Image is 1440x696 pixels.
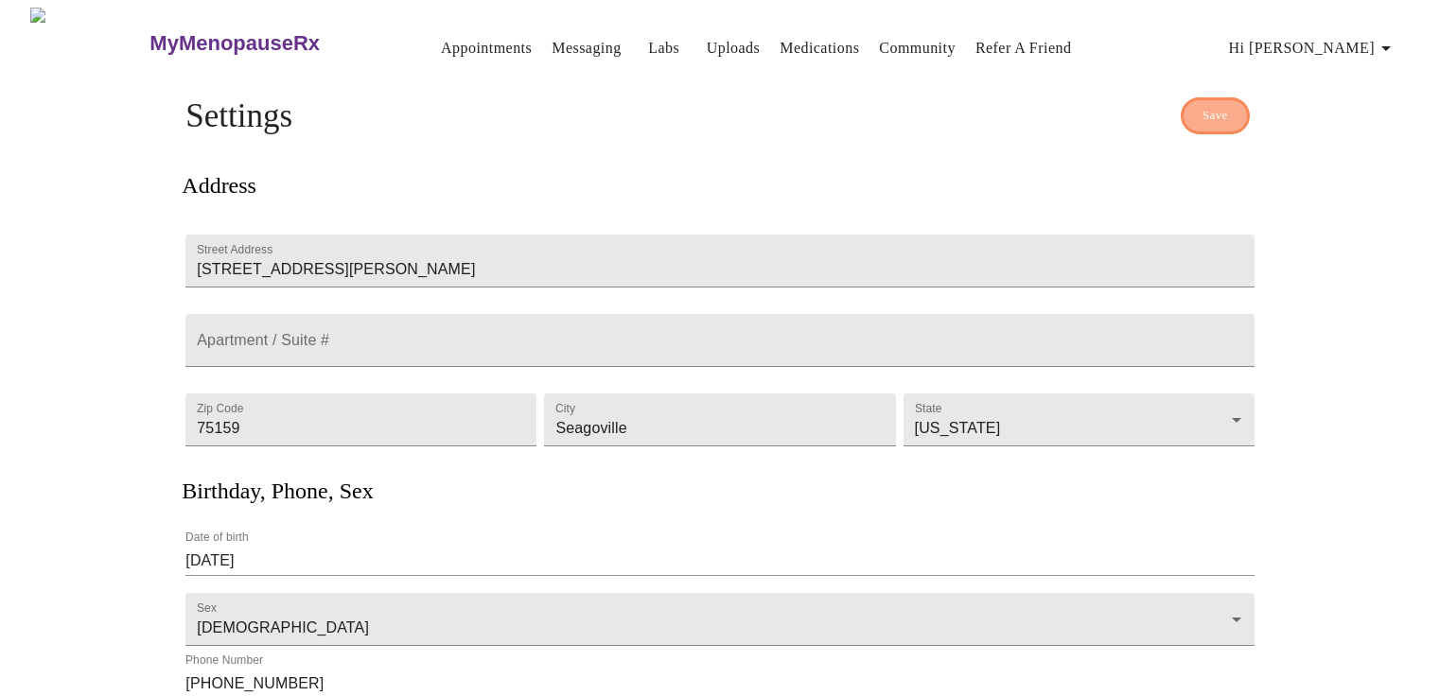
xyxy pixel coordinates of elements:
[968,29,1080,67] button: Refer a Friend
[552,35,621,61] a: Messaging
[185,532,249,544] label: Date of birth
[707,35,761,61] a: Uploads
[1229,35,1397,61] span: Hi [PERSON_NAME]
[1181,97,1250,134] button: Save
[699,29,768,67] button: Uploads
[182,478,373,504] h3: Birthday, Phone, Sex
[648,35,679,61] a: Labs
[975,35,1072,61] a: Refer a Friend
[182,173,256,199] h3: Address
[149,31,320,56] h3: MyMenopauseRx
[871,29,963,67] button: Community
[1203,105,1228,127] span: Save
[879,35,956,61] a: Community
[148,10,395,77] a: MyMenopauseRx
[904,393,1255,446] div: [US_STATE]
[185,593,1254,646] div: [DEMOGRAPHIC_DATA]
[185,97,1254,135] h4: Settings
[772,29,867,67] button: Medications
[634,29,694,67] button: Labs
[30,8,148,78] img: MyMenopauseRx Logo
[433,29,539,67] button: Appointments
[1221,29,1405,67] button: Hi [PERSON_NAME]
[185,655,263,667] label: Phone Number
[780,35,859,61] a: Medications
[441,35,532,61] a: Appointments
[544,29,628,67] button: Messaging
